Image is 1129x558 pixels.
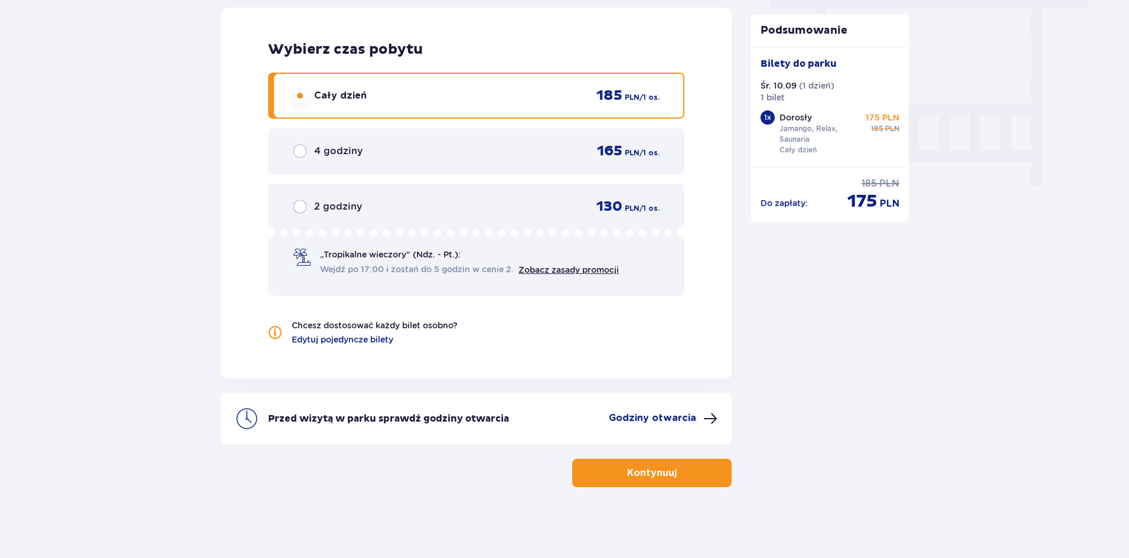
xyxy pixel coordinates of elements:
[235,407,259,430] img: clock icon
[847,190,877,213] p: 175
[609,412,696,425] p: Godziny otwarcia
[639,203,660,214] p: / 1 os.
[871,123,883,134] p: 185
[779,145,817,155] p: Cały dzień
[761,92,785,103] p: 1 bilet
[320,263,514,275] span: Wejdź po 17:00 i zostań do 5 godzin w cenie 2.
[862,177,877,190] p: 185
[761,110,775,125] div: 1 x
[866,112,899,123] p: 175 PLN
[596,87,622,105] p: 185
[625,148,639,158] p: PLN
[314,89,367,102] p: Cały dzień
[880,197,899,210] p: PLN
[314,145,363,158] p: 4 godziny
[268,412,509,425] p: Przed wizytą w parku sprawdź godziny otwarcia
[609,412,717,426] button: Godziny otwarcia
[639,148,660,158] p: / 1 os.
[761,197,808,209] p: Do zapłaty :
[779,112,812,123] p: Dorosły
[751,24,909,38] p: Podsumowanie
[314,200,362,213] p: 2 godziny
[597,142,622,160] p: 165
[885,123,899,134] p: PLN
[572,459,732,487] button: Kontynuuj
[292,319,458,331] p: Chcesz dostosować każdy bilet osobno?
[761,80,797,92] p: Śr. 10.09
[799,80,834,92] p: ( 1 dzień )
[625,92,639,103] p: PLN
[292,334,393,345] a: Edytuj pojedyncze bilety
[320,249,461,260] p: „Tropikalne wieczory" (Ndz. - Pt.):
[625,203,639,214] p: PLN
[761,57,837,70] p: Bilety do parku
[627,466,677,479] p: Kontynuuj
[596,198,622,216] p: 130
[779,123,861,145] p: Jamango, Relax, Saunaria
[639,92,660,103] p: / 1 os.
[518,265,619,275] a: Zobacz zasady promocji
[879,177,899,190] p: PLN
[268,41,684,58] p: Wybierz czas pobytu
